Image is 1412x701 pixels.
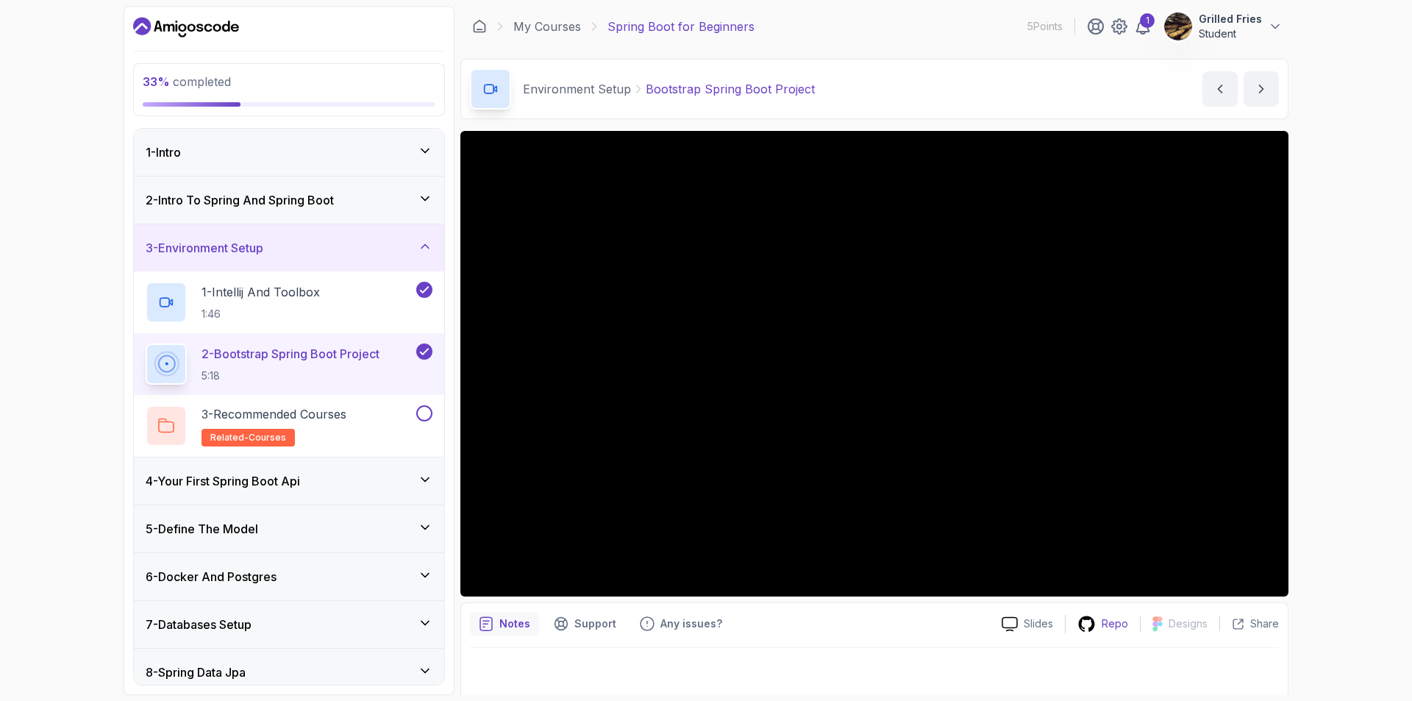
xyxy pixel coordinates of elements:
h3: 4 - Your First Spring Boot Api [146,472,300,490]
h3: 2 - Intro To Spring And Spring Boot [146,191,334,209]
p: 2 - Bootstrap Spring Boot Project [202,345,379,363]
button: 1-Intellij And Toolbox1:46 [146,282,432,323]
a: Dashboard [133,15,239,39]
button: Support button [545,612,625,636]
h3: 6 - Docker And Postgres [146,568,277,586]
p: 5:18 [202,369,379,383]
a: 1 [1134,18,1152,35]
p: 1 - Intellij And Toolbox [202,283,320,301]
button: 7-Databases Setup [134,601,444,648]
p: Spring Boot for Beginners [607,18,755,35]
button: notes button [470,612,539,636]
span: completed [143,74,231,89]
p: Grilled Fries [1199,12,1262,26]
h3: 1 - Intro [146,143,181,161]
button: 4-Your First Spring Boot Api [134,458,444,505]
iframe: 2 - Bootstrap Spring Boot Project [460,131,1288,597]
button: 1-Intro [134,129,444,176]
p: Designs [1169,616,1208,631]
button: user profile imageGrilled FriesStudent [1163,12,1283,41]
a: Slides [990,616,1065,632]
button: Share [1219,616,1279,631]
p: Notes [499,616,530,631]
img: user profile image [1164,13,1192,40]
p: 1:46 [202,307,320,321]
span: related-courses [210,432,286,444]
p: 5 Points [1027,19,1063,34]
button: 8-Spring Data Jpa [134,649,444,696]
p: Share [1250,616,1279,631]
button: 5-Define The Model [134,505,444,552]
button: 3-Environment Setup [134,224,444,271]
p: Environment Setup [523,80,631,98]
a: Dashboard [472,19,487,34]
button: next content [1244,71,1279,107]
h3: 8 - Spring Data Jpa [146,663,246,681]
p: Student [1199,26,1262,41]
button: 2-Intro To Spring And Spring Boot [134,177,444,224]
p: 3 - Recommended Courses [202,405,346,423]
h3: 7 - Databases Setup [146,616,252,633]
h3: 5 - Define The Model [146,520,258,538]
p: Any issues? [660,616,722,631]
p: Repo [1102,616,1128,631]
p: Slides [1024,616,1053,631]
div: 1 [1140,13,1155,28]
span: 33 % [143,74,170,89]
button: Feedback button [631,612,731,636]
a: Repo [1066,615,1140,633]
button: 6-Docker And Postgres [134,553,444,600]
a: My Courses [513,18,581,35]
button: 3-Recommended Coursesrelated-courses [146,405,432,446]
p: Support [574,616,616,631]
p: Bootstrap Spring Boot Project [646,80,815,98]
button: previous content [1202,71,1238,107]
h3: 3 - Environment Setup [146,239,263,257]
button: 2-Bootstrap Spring Boot Project5:18 [146,344,432,385]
